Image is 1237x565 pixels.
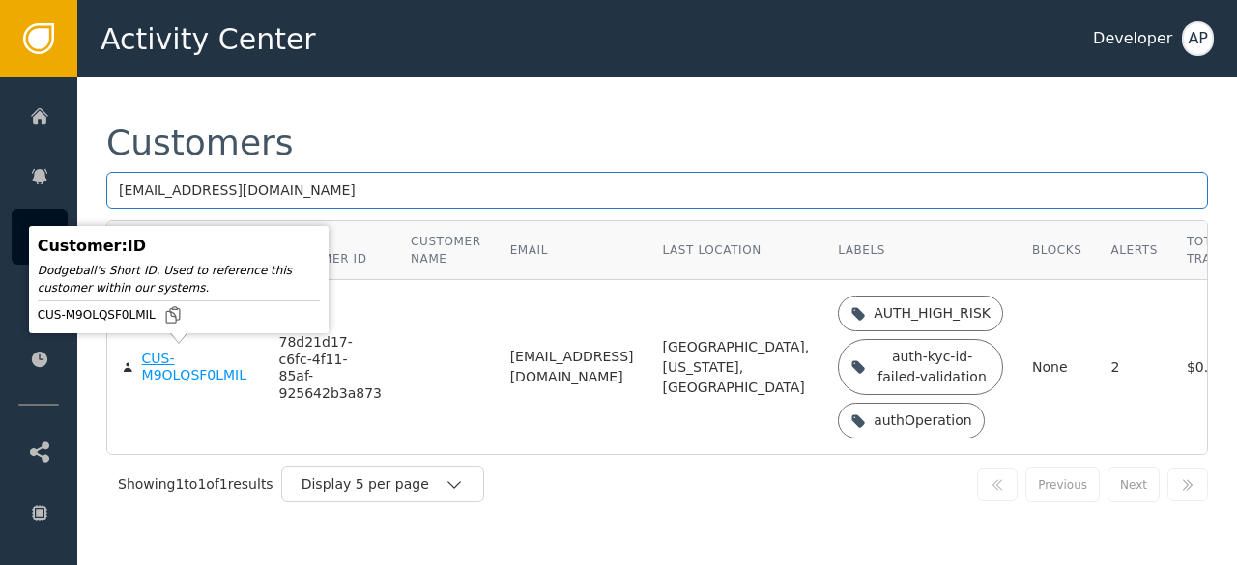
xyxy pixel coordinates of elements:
[1032,241,1081,259] div: Blocks
[510,241,634,259] div: Email
[1093,27,1172,50] div: Developer
[648,280,824,454] td: [GEOGRAPHIC_DATA], [US_STATE], [GEOGRAPHIC_DATA]
[1187,233,1232,268] div: Total Trans.
[142,351,250,384] div: CUS-M9OLQSF0LMIL
[106,172,1208,209] input: Search by name, email, or ID
[1096,280,1172,454] td: 2
[411,233,481,268] div: Customer Name
[38,235,320,258] div: Customer : ID
[302,474,445,494] div: Display 5 per page
[874,410,972,431] div: authOperation
[874,303,991,324] div: AUTH_HIGH_RISK
[106,126,294,160] div: Customers
[38,305,320,325] div: CUS-M9OLQSF0LMIL
[663,241,810,259] div: Last Location
[1182,21,1214,56] button: AP
[118,474,273,494] div: Showing 1 to 1 of 1 results
[1110,241,1158,259] div: Alerts
[496,280,648,454] td: [EMAIL_ADDRESS][DOMAIN_NAME]
[838,241,1003,259] div: Labels
[1032,357,1081,378] div: None
[278,233,382,268] div: Your Customer ID
[874,347,991,387] div: auth-kyc-id-failed-validation
[278,334,382,402] div: 78d21d17-c6fc-4f11-85af-925642b3a873
[101,17,316,61] span: Activity Center
[38,262,320,297] div: Dodgeball's Short ID. Used to reference this customer within our systems.
[281,466,484,502] button: Display 5 per page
